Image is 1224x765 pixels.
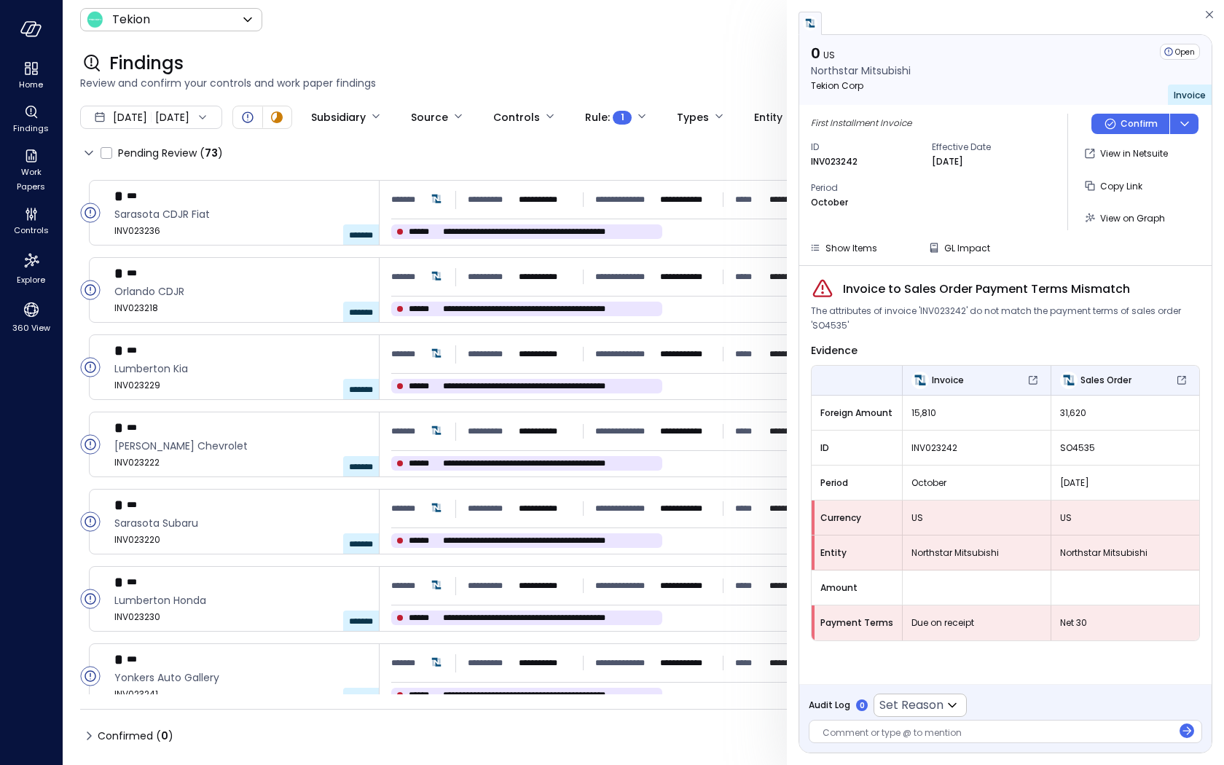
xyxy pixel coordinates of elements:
[754,105,782,130] div: Entity
[811,140,920,154] span: ID
[811,117,911,129] span: First Installment Invoice
[1060,616,1190,630] span: Net 30
[823,49,835,61] span: US
[114,378,367,393] span: INV023229
[13,121,49,136] span: Findings
[809,698,850,713] span: Audit Log
[1080,141,1174,166] button: View in Netsuite
[80,75,1207,91] span: Review and confirm your controls and work paper findings
[804,239,883,256] button: Show Items
[932,154,963,169] p: [DATE]
[19,77,43,92] span: Home
[161,729,168,743] span: 0
[1100,146,1168,161] p: View in Netsuite
[3,102,59,137] div: Findings
[80,280,101,300] div: Open
[109,52,184,75] span: Findings
[411,105,448,130] div: Source
[860,700,865,711] p: 0
[200,145,223,161] div: ( )
[112,11,150,28] p: Tekion
[12,321,50,335] span: 360 View
[1169,114,1198,134] button: dropdown-icon-button
[811,195,848,210] p: October
[1080,173,1148,198] button: Copy Link
[932,373,964,388] span: Invoice
[1174,89,1206,101] span: Invoice
[825,242,877,254] span: Show Items
[820,476,893,490] span: Period
[114,301,367,315] span: INV023218
[820,441,893,455] span: ID
[1060,546,1190,560] span: Northstar Mitsubishi
[1080,205,1171,230] button: View on Graph
[811,44,911,63] p: 0
[811,79,911,93] p: Tekion Corp
[1091,114,1169,134] button: Confirm
[80,589,101,609] div: Open
[118,141,223,165] span: Pending Review
[3,297,59,337] div: 360 View
[1060,511,1190,525] span: US
[268,109,286,126] div: In Progress
[1100,212,1165,224] span: View on Graph
[811,343,858,358] span: Evidence
[911,546,1042,560] span: Northstar Mitsubishi
[843,280,1130,298] span: Invoice to Sales Order Payment Terms Mismatch
[114,592,367,608] span: Lumberton Honda
[1091,114,1198,134] div: Button group with a nested menu
[114,361,367,377] span: Lumberton Kia
[80,434,101,455] div: Open
[205,146,218,160] span: 73
[493,105,540,130] div: Controls
[3,204,59,239] div: Controls
[1121,117,1158,131] p: Confirm
[621,110,624,125] span: 1
[114,283,367,299] span: Orlando CDJR
[879,697,943,714] p: Set Reason
[80,357,101,377] div: Open
[803,16,817,31] img: netsuite
[311,105,366,130] div: Subsidiary
[911,406,1042,420] span: 15,810
[1080,373,1131,388] span: Sales Order
[114,438,367,454] span: Reeder Chevrolet
[1060,476,1190,490] span: [DATE]
[9,165,53,194] span: Work Papers
[114,206,367,222] span: Sarasota CDJR Fiat
[911,441,1042,455] span: INV023242
[585,105,632,130] div: Rule :
[114,610,367,624] span: INV023230
[811,181,920,195] span: Period
[820,511,893,525] span: Currency
[811,304,1200,333] span: The attributes of invoice 'INV023242' do not match the payment terms of sales order 'SO4535'
[922,239,996,256] button: GL Impact
[1100,180,1142,192] span: Copy Link
[820,406,893,420] span: Foreign Amount
[17,272,45,287] span: Explore
[1160,44,1200,60] div: Open
[80,511,101,532] div: Open
[114,533,367,547] span: INV023220
[114,224,367,238] span: INV023236
[114,455,367,470] span: INV023222
[1060,406,1190,420] span: 31,620
[114,687,367,702] span: INV023241
[98,724,173,748] span: Confirmed
[911,511,1042,525] span: US
[820,546,893,560] span: Entity
[80,666,101,686] div: Open
[114,515,367,531] span: Sarasota Subaru
[811,63,911,79] p: Northstar Mitsubishi
[86,11,103,28] img: Icon
[1060,372,1078,389] img: Sales Order
[911,372,929,389] img: Invoice
[239,109,256,126] div: Open
[811,154,858,169] p: INV023242
[820,616,893,630] span: Payment Terms
[911,616,1042,630] span: Due on receipt
[113,109,147,125] span: [DATE]
[3,248,59,289] div: Explore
